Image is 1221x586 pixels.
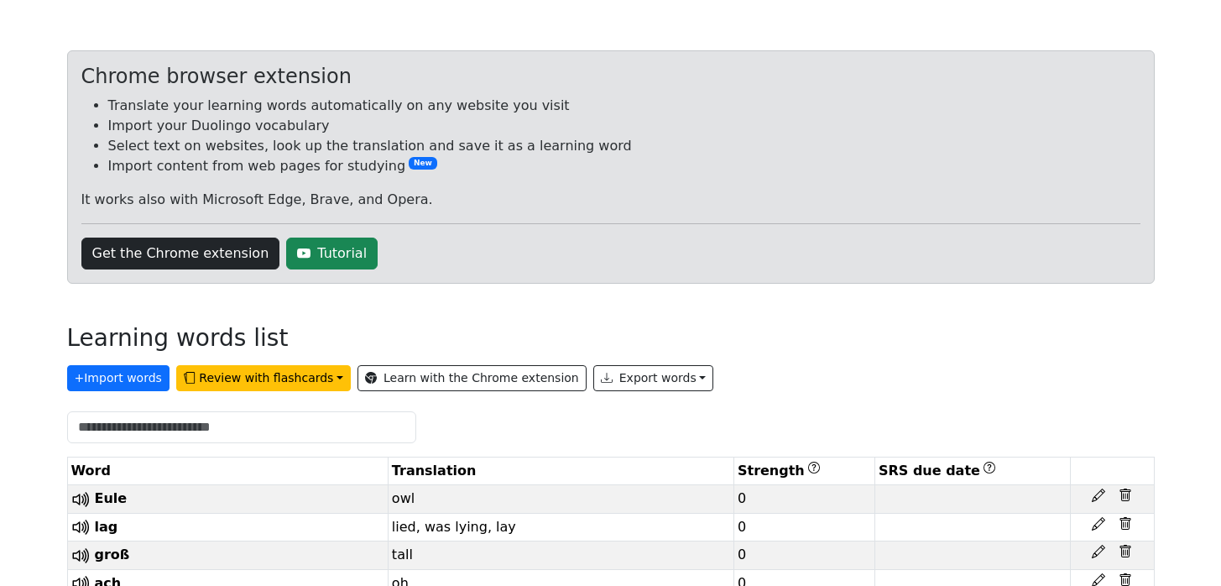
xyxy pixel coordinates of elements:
[81,190,1140,210] p: It works also with Microsoft Edge, Brave, and Opera.
[733,458,874,485] th: Strength
[733,485,874,514] td: 0
[81,65,1140,89] div: Chrome browser extension
[67,458,388,485] th: Word
[108,116,1140,136] li: Import your Duolingo vocabulary
[67,365,170,391] button: +Import words
[108,156,1140,176] li: Import content from web pages for studying
[67,366,176,382] a: +Import words
[95,519,118,535] span: lag
[733,542,874,570] td: 0
[409,157,437,170] span: New
[81,238,280,269] a: Get the Chrome extension
[357,365,587,391] a: Learn with the Chrome extension
[874,458,1070,485] th: SRS due date
[95,490,128,506] span: Eule
[286,238,378,269] a: Tutorial
[388,542,733,570] td: tall
[108,136,1140,156] li: Select text on websites, look up the translation and save it as a learning word
[95,547,130,562] span: groß
[388,485,733,514] td: owl
[388,458,733,485] th: Translation
[176,365,351,391] button: Review with flashcards
[108,96,1140,116] li: Translate your learning words automatically on any website you visit
[67,324,289,353] h3: Learning words list
[593,365,714,391] button: Export words
[733,513,874,542] td: 0
[388,513,733,542] td: lied, was lying, lay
